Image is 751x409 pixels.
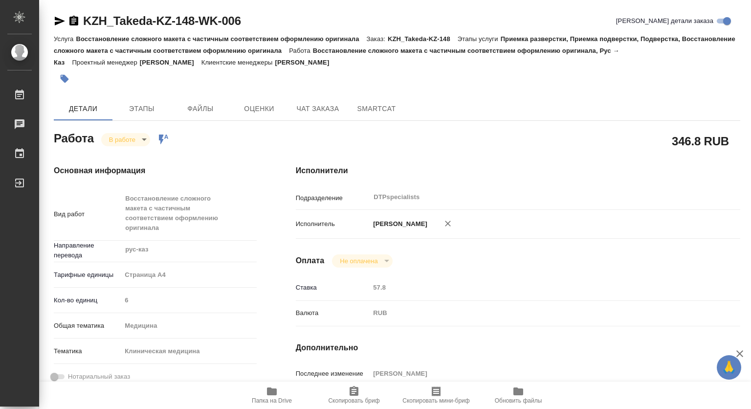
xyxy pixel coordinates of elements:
[296,369,370,379] p: Последнее изменение
[177,103,224,115] span: Файлы
[201,59,275,66] p: Клиентские менеджеры
[54,35,76,43] p: Услуга
[296,219,370,229] p: Исполнитель
[388,35,458,43] p: KZH_Takeda-KZ-148
[289,47,313,54] p: Работа
[54,165,257,177] h4: Основная информация
[231,382,313,409] button: Папка на Drive
[121,343,256,360] div: Клиническая медицина
[118,103,165,115] span: Этапы
[68,372,130,382] span: Нотариальный заказ
[296,308,370,318] p: Валюта
[275,59,336,66] p: [PERSON_NAME]
[370,280,703,295] input: Пустое поле
[101,133,150,146] div: В работе
[672,133,729,149] h2: 346.8 RUB
[337,257,380,265] button: Не оплачена
[477,382,559,409] button: Обновить файлы
[370,366,703,381] input: Пустое поле
[616,16,713,26] span: [PERSON_NAME] детали заказа
[296,193,370,203] p: Подразделение
[54,241,121,260] p: Направление перевода
[140,59,201,66] p: [PERSON_NAME]
[296,165,740,177] h4: Исполнители
[717,355,741,380] button: 🙏
[328,397,379,404] span: Скопировать бриф
[236,103,283,115] span: Оценки
[370,305,703,321] div: RUB
[54,129,94,146] h2: Работа
[106,136,138,144] button: В работе
[252,397,292,404] span: Папка на Drive
[68,15,80,27] button: Скопировать ссылку
[54,295,121,305] p: Кол-во единиц
[296,283,370,293] p: Ставка
[332,254,392,268] div: В работе
[313,382,395,409] button: Скопировать бриф
[54,346,121,356] p: Тематика
[294,103,341,115] span: Чат заказа
[121,267,256,283] div: Страница А4
[296,255,325,267] h4: Оплата
[54,68,75,90] button: Добавить тэг
[54,15,66,27] button: Скопировать ссылку для ЯМессенджера
[76,35,366,43] p: Восстановление сложного макета с частичным соответствием оформлению оригинала
[395,382,477,409] button: Скопировать мини-бриф
[54,209,121,219] p: Вид работ
[402,397,469,404] span: Скопировать мини-бриф
[54,270,121,280] p: Тарифные единицы
[54,47,619,66] p: Восстановление сложного макета с частичным соответствием оформлению оригинала, Рус → Каз
[72,59,139,66] p: Проектный менеджер
[296,342,740,354] h4: Дополнительно
[121,318,256,334] div: Медицина
[458,35,501,43] p: Этапы услуги
[54,321,121,331] p: Общая тематика
[60,103,107,115] span: Детали
[721,357,737,378] span: 🙏
[83,14,241,27] a: KZH_Takeda-KZ-148-WK-006
[353,103,400,115] span: SmartCat
[495,397,542,404] span: Обновить файлы
[370,219,427,229] p: [PERSON_NAME]
[121,293,256,307] input: Пустое поле
[367,35,388,43] p: Заказ:
[437,213,459,234] button: Удалить исполнителя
